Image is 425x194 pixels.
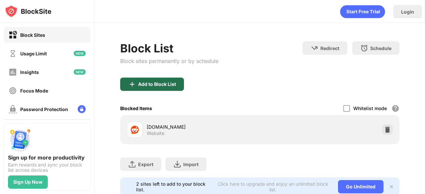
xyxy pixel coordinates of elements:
[9,49,17,58] img: time-usage-off.svg
[8,128,32,152] img: push-signup.svg
[20,88,48,94] div: Focus Mode
[8,154,86,161] div: Sign up for more productivity
[9,68,17,76] img: insights-off.svg
[320,45,339,51] div: Redirect
[131,126,139,134] img: favicons
[138,82,176,87] div: Add to Block List
[13,179,42,185] div: Sign Up Now
[20,51,47,56] div: Usage Limit
[78,105,86,113] img: lock-menu.svg
[340,5,385,18] div: animation
[136,181,212,192] div: 2 sites left to add to your block list.
[338,180,383,193] div: Go Unlimited
[8,162,86,173] div: Earn rewards and sync your block list across devices
[5,5,51,18] img: logo-blocksite.svg
[74,51,86,56] img: new-icon.svg
[9,31,17,39] img: block-on.svg
[216,181,330,192] div: Click here to upgrade and enjoy an unlimited block list.
[74,69,86,75] img: new-icon.svg
[138,162,153,167] div: Export
[20,69,39,75] div: Insights
[353,105,387,111] div: Whitelist mode
[183,162,199,167] div: Import
[120,58,218,64] div: Block sites permanently or by schedule
[120,105,152,111] div: Blocked Items
[147,130,164,136] div: Website
[370,45,391,51] div: Schedule
[120,41,218,55] div: Block List
[389,184,394,189] img: x-button.svg
[20,106,68,112] div: Password Protection
[401,9,414,15] div: Login
[9,87,17,95] img: focus-off.svg
[9,105,17,113] img: password-protection-off.svg
[147,123,260,130] div: [DOMAIN_NAME]
[20,32,45,38] div: Block Sites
